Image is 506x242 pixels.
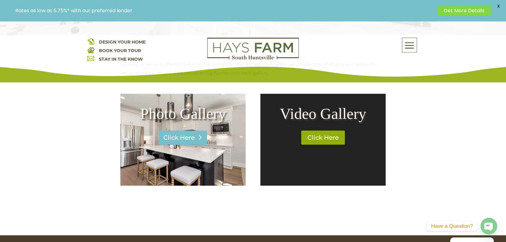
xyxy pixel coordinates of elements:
a: STAY IN THE KNOW [99,56,143,62]
a: Click Here [159,130,207,145]
a: Click Here [301,130,345,145]
a: Get More Details [438,6,491,15]
img: book your home tour [87,46,94,53]
a: DESIGN YOUR HOME [99,39,146,45]
h2: Video Gallery [273,106,373,124]
h2: Photo Gallery [133,106,233,124]
a: hays farm homes huntsville development [207,55,299,61]
a: BOOK YOUR TOUR [99,48,141,53]
img: design your home [87,38,94,45]
span: X [494,2,503,11]
p: Rates as low as 5.75%* with our preferred lender [15,8,434,13]
img: Logo [207,38,299,60]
